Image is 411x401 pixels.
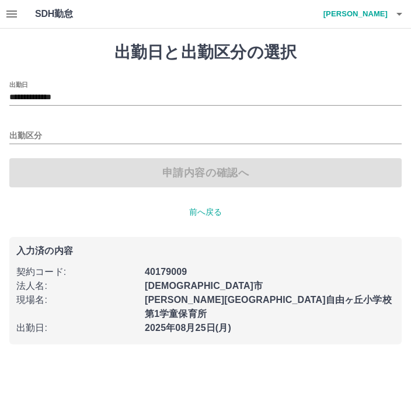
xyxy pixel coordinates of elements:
p: 現場名 : [16,293,138,307]
p: 出勤日 : [16,321,138,335]
p: 前へ戻る [9,206,402,218]
h1: 出勤日と出勤区分の選択 [9,43,402,62]
p: 入力済の内容 [16,246,395,256]
p: 契約コード : [16,265,138,279]
p: 法人名 : [16,279,138,293]
b: [PERSON_NAME][GEOGRAPHIC_DATA]自由ヶ丘小学校第1学童保育所 [145,295,392,319]
b: 40179009 [145,267,187,277]
b: 2025年08月25日(月) [145,323,231,333]
label: 出勤日 [9,80,28,89]
b: [DEMOGRAPHIC_DATA]市 [145,281,263,291]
